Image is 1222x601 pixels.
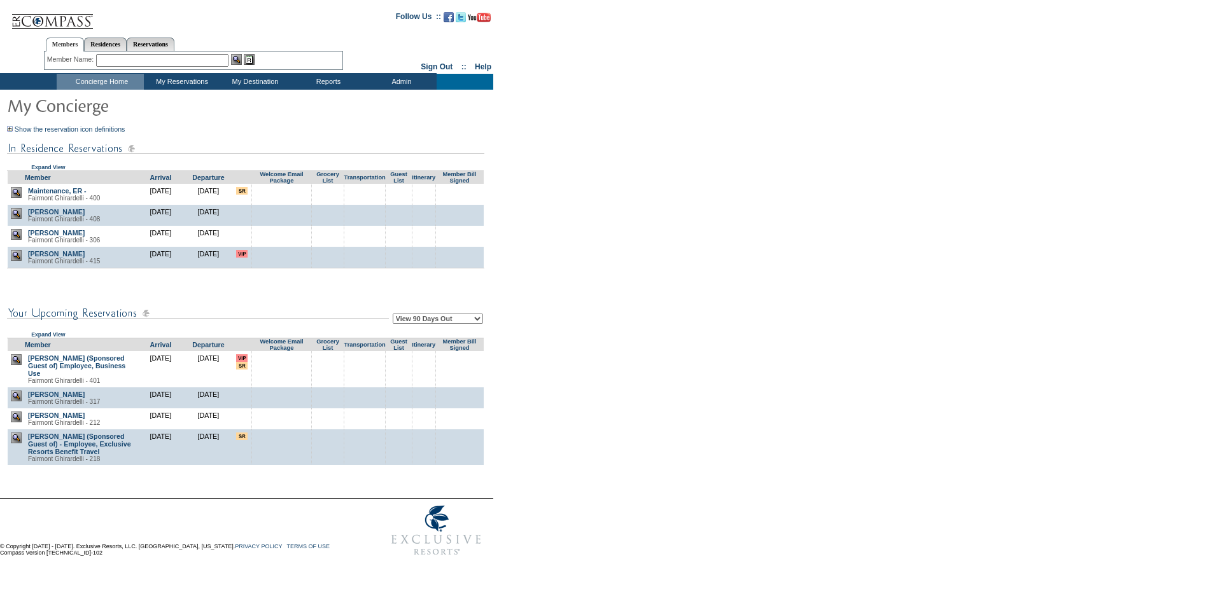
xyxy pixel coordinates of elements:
img: blank.gif [460,229,460,230]
td: [DATE] [137,247,185,268]
td: [DATE] [137,387,185,408]
img: blank.gif [281,187,282,188]
div: Member Name: [47,54,96,65]
img: blank.gif [398,229,399,230]
span: Fairmont Ghirardelli - 408 [28,216,100,223]
a: Help [475,62,491,71]
a: Expand View [31,331,65,338]
img: Follow us on Twitter [456,12,466,22]
td: [DATE] [185,351,232,387]
a: Sign Out [421,62,453,71]
input: VIP member [236,354,248,362]
img: view [11,229,22,240]
img: Show the reservation icon definitions [7,126,13,132]
td: [DATE] [137,226,185,247]
a: Departure [192,174,224,181]
img: Become our fan on Facebook [444,12,454,22]
img: blank.gif [398,250,399,251]
input: VIP member [236,250,248,258]
img: Subscribe to our YouTube Channel [468,13,491,22]
img: Reservations [244,54,255,65]
span: Fairmont Ghirardelli - 317 [28,398,100,405]
img: subTtlConUpcomingReservatio.gif [7,305,389,321]
a: [PERSON_NAME] [28,208,85,216]
img: view [11,354,22,365]
img: Exclusive Resorts [379,499,493,562]
span: :: [461,62,467,71]
a: PRIVACY POLICY [235,543,282,549]
span: Fairmont Ghirardelli - 401 [28,377,100,384]
a: Maintenance, ER - [28,187,87,195]
img: blank.gif [281,354,282,355]
td: Follow Us :: [396,11,441,26]
a: Show the reservation icon definitions [15,125,125,133]
td: [DATE] [137,429,185,466]
a: Guest List [390,171,407,184]
td: [DATE] [185,429,232,466]
img: blank.gif [460,187,460,188]
a: Follow us on Twitter [456,16,466,24]
a: Guest List [390,338,407,351]
td: [DATE] [137,351,185,387]
td: [DATE] [137,184,185,205]
span: Fairmont Ghirardelli - 415 [28,258,100,265]
a: Itinerary [412,342,435,348]
img: blank.gif [423,354,424,355]
img: View [231,54,242,65]
td: [DATE] [185,247,232,268]
a: Member [25,341,51,349]
td: Admin [363,74,437,90]
a: Become our fan on Facebook [444,16,454,24]
a: Arrival [150,341,172,349]
a: Subscribe to our YouTube Channel [468,16,491,24]
img: blank.gif [281,229,282,230]
a: Arrival [150,174,172,181]
td: Concierge Home [57,74,144,90]
a: Residences [84,38,127,51]
span: Fairmont Ghirardelli - 400 [28,195,100,202]
a: Welcome Email Package [260,171,303,184]
td: My Reservations [144,74,217,90]
a: Member Bill Signed [443,171,477,184]
img: blank.gif [398,208,399,209]
a: Expand View [31,164,65,170]
a: Transportation [344,342,385,348]
td: [DATE] [185,387,232,408]
img: blank.gif [460,354,460,355]
td: [DATE] [137,408,185,429]
a: TERMS OF USE [287,543,330,549]
a: Grocery List [316,171,339,184]
a: [PERSON_NAME] [28,390,85,398]
img: blank.gif [460,250,460,251]
a: Itinerary [412,174,435,181]
span: Fairmont Ghirardelli - 218 [28,455,100,462]
img: view [11,432,22,443]
td: My Destination [217,74,290,90]
a: [PERSON_NAME] (Sponsored Guest of) - Employee, Exclusive Resorts Benefit Travel [28,432,131,455]
a: Grocery List [316,338,339,351]
span: Fairmont Ghirardelli - 212 [28,419,100,426]
td: [DATE] [185,184,232,205]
